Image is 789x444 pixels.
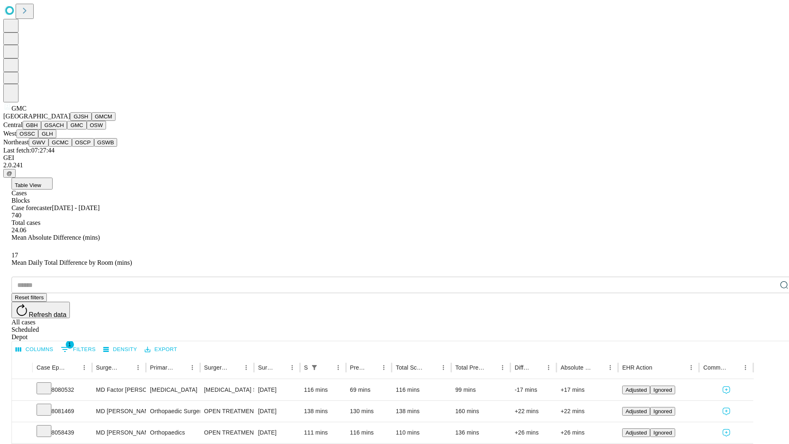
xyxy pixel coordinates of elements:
button: GLH [38,129,56,138]
button: Ignored [650,386,675,394]
button: Table View [12,178,53,190]
div: 138 mins [304,401,342,422]
button: Show filters [59,343,98,356]
div: +26 mins [514,422,552,443]
span: West [3,130,16,137]
span: Mean Daily Total Difference by Room (mins) [12,259,132,266]
div: MD [PERSON_NAME] [PERSON_NAME] Md [96,401,142,422]
span: Ignored [653,430,672,436]
button: Menu [240,362,252,373]
button: Export [143,343,179,356]
div: [MEDICAL_DATA] [150,379,196,400]
div: 116 mins [350,422,388,443]
button: Reset filters [12,293,47,302]
div: EHR Action [622,364,652,371]
span: Ignored [653,408,672,414]
span: Refresh data [29,311,67,318]
button: Sort [593,362,604,373]
button: OSCP [72,138,94,147]
div: +22 mins [514,401,552,422]
div: -17 mins [514,379,552,400]
button: Menu [378,362,390,373]
span: Northeast [3,139,29,146]
div: Predicted In Room Duration [350,364,366,371]
button: Expand [16,405,28,419]
div: Orthopaedics [150,422,196,443]
button: Expand [16,383,28,398]
div: 8080532 [37,379,88,400]
button: Sort [229,362,240,373]
button: GBH [23,121,41,129]
div: Surgery Name [204,364,228,371]
span: Mean Absolute Difference (mins) [12,234,100,241]
div: 8081469 [37,401,88,422]
button: Refresh data [12,302,70,318]
div: Primary Service [150,364,174,371]
span: [GEOGRAPHIC_DATA] [3,113,70,120]
div: Orthopaedic Surgery [150,401,196,422]
div: 111 mins [304,422,342,443]
button: Adjusted [622,407,650,416]
button: GMCM [92,112,115,121]
span: Ignored [653,387,672,393]
button: Ignored [650,428,675,437]
span: Table View [15,182,41,188]
div: Difference [514,364,531,371]
span: [DATE] - [DATE] [52,204,99,211]
button: Sort [653,362,664,373]
span: GMC [12,105,26,112]
button: GWV [29,138,48,147]
div: [DATE] [258,422,296,443]
div: +17 mins [561,379,614,400]
div: +26 mins [561,422,614,443]
button: Sort [275,362,286,373]
div: 130 mins [350,401,388,422]
button: Menu [685,362,697,373]
button: @ [3,169,16,178]
span: Case forecaster [12,204,52,211]
div: [DATE] [258,379,296,400]
button: OSW [87,121,106,129]
button: Sort [367,362,378,373]
span: 17 [12,252,18,259]
button: Density [101,343,139,356]
button: GJSH [70,112,92,121]
button: Sort [67,362,78,373]
button: Menu [740,362,751,373]
button: Menu [286,362,298,373]
button: Menu [187,362,198,373]
div: Total Predicted Duration [455,364,485,371]
span: Reset filters [15,294,44,301]
div: MD Factor [PERSON_NAME] [96,379,142,400]
div: 116 mins [396,379,447,400]
button: Menu [497,362,508,373]
div: 138 mins [396,401,447,422]
div: Surgeon Name [96,364,120,371]
button: OSSC [16,129,39,138]
span: Total cases [12,219,40,226]
span: Last fetch: 07:27:44 [3,147,55,154]
div: OPEN TREATMENT PROXIMAL [MEDICAL_DATA] UNICONDYLAR [204,422,250,443]
div: 136 mins [455,422,507,443]
div: [MEDICAL_DATA] SKIN [MEDICAL_DATA] AND MUSCLE [204,379,250,400]
div: Total Scheduled Duration [396,364,425,371]
span: Adjusted [625,387,647,393]
button: Sort [175,362,187,373]
button: Sort [426,362,438,373]
div: Case Epic Id [37,364,66,371]
button: Adjusted [622,386,650,394]
button: Menu [332,362,344,373]
button: Select columns [14,343,55,356]
button: Menu [132,362,144,373]
button: Sort [728,362,740,373]
button: Show filters [309,362,320,373]
button: Adjusted [622,428,650,437]
div: OPEN TREATMENT [MEDICAL_DATA] [204,401,250,422]
div: Surgery Date [258,364,274,371]
div: [DATE] [258,401,296,422]
button: GSWB [94,138,118,147]
button: Menu [438,362,449,373]
div: MD [PERSON_NAME] [PERSON_NAME] [96,422,142,443]
span: @ [7,170,12,176]
span: 24.06 [12,227,26,234]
